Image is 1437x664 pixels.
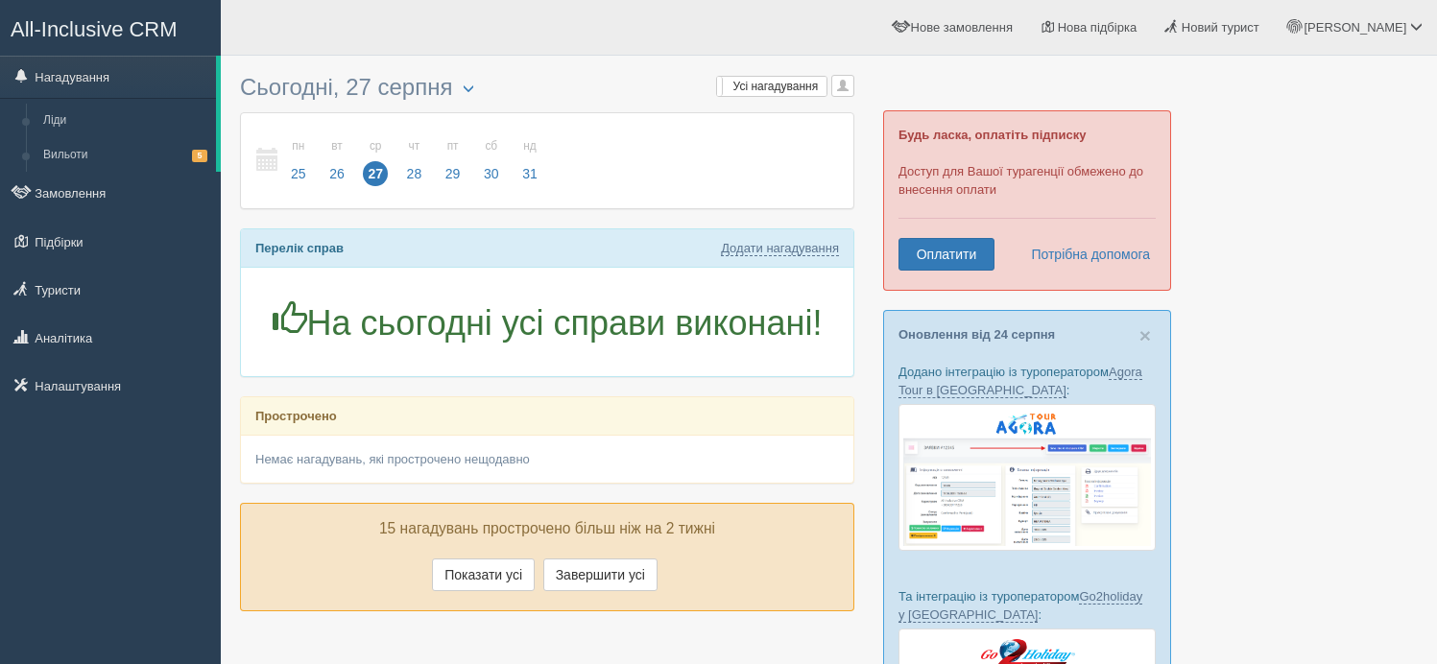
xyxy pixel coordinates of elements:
span: 30 [479,161,504,186]
span: 31 [517,161,542,186]
a: Agora Tour в [GEOGRAPHIC_DATA] [898,365,1142,398]
div: Доступ для Вашої турагенції обмежено до внесення оплати [883,110,1171,291]
span: Нове замовлення [911,20,1013,35]
img: agora-tour-%D0%B7%D0%B0%D1%8F%D0%B2%D0%BA%D0%B8-%D1%81%D1%80%D0%BC-%D0%B4%D0%BB%D1%8F-%D1%82%D1%8... [898,404,1156,551]
a: пт 29 [435,128,471,194]
a: Оновлення від 24 серпня [898,327,1055,342]
p: Та інтеграцію із туроператором : [898,587,1156,624]
span: All-Inclusive CRM [11,17,178,41]
small: пн [286,138,311,154]
button: Завершити усі [543,558,658,591]
a: вт 26 [319,128,355,194]
span: Новий турист [1182,20,1259,35]
small: пт [441,138,466,154]
span: Нова підбірка [1058,20,1138,35]
b: Будь ласка, оплатіть підписку [898,128,1086,142]
a: Вильоти5 [35,138,216,173]
span: Усі нагадування [733,80,819,93]
a: All-Inclusive CRM [1,1,220,54]
a: Оплатити [898,238,994,271]
p: Додано інтеграцію із туроператором : [898,363,1156,399]
h1: На сьогодні усі справи виконані! [255,301,839,343]
a: пн 25 [280,128,317,194]
span: 5 [192,150,207,162]
small: вт [324,138,349,154]
small: чт [402,138,427,154]
a: Додати нагадування [721,241,839,256]
a: Потрібна допомога [1018,238,1151,271]
a: ср 27 [357,128,394,194]
a: чт 28 [396,128,433,194]
span: 28 [402,161,427,186]
small: нд [517,138,542,154]
span: 26 [324,161,349,186]
span: [PERSON_NAME] [1304,20,1406,35]
a: нд 31 [512,128,543,194]
div: Немає нагадувань, які прострочено нещодавно [241,436,853,483]
p: 15 нагадувань прострочено більш ніж на 2 тижні [255,518,839,540]
a: сб 30 [473,128,510,194]
span: × [1139,324,1151,346]
small: сб [479,138,504,154]
span: 29 [441,161,466,186]
span: 27 [363,161,388,186]
b: Прострочено [255,409,337,423]
b: Перелік справ [255,241,344,255]
h3: Сьогодні, 27 серпня [240,75,854,103]
button: Close [1139,325,1151,345]
button: Показати усі [432,558,535,591]
small: ср [363,138,388,154]
span: 25 [286,161,311,186]
a: Ліди [35,104,216,138]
